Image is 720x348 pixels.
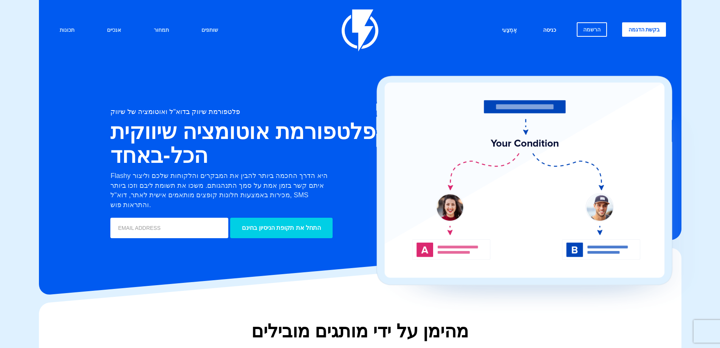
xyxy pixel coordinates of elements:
[60,27,74,33] font: תכונות
[543,27,556,33] font: כניסה
[148,22,175,39] a: תמחור
[622,22,666,37] a: בקשת הדגמה
[196,22,224,39] a: שותפים
[110,218,228,238] input: EMAIL ADDRESS
[101,22,127,39] a: אנכיים
[154,27,169,33] font: תמחור
[629,27,660,33] font: בקשת הדגמה
[537,22,562,39] a: כניסה
[583,27,601,33] font: הרשמה
[230,218,333,238] input: התחל את תקופת הניסיון בחינם
[577,22,607,37] a: הרשמה
[496,22,522,39] a: אֶמְצָעִי
[54,22,80,39] a: תכונות
[110,119,376,167] font: פלטפורמת אוטומציה שיווקית הכל-באחד
[110,108,240,115] font: פלטפורמת שיווק בדוא"ל ואוטומציה של שיווק
[502,27,517,33] font: אֶמְצָעִי
[201,27,218,33] font: שותפים
[107,27,121,33] font: אנכיים
[110,172,327,209] font: Flashy היא הדרך החכמה ביותר להבין את המבקרים והלקוחות שלכם וליצור איתם קשר בזמן אמת על סמך התנהגו...
[251,321,469,341] font: מהימן על ידי מותגים מובילים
